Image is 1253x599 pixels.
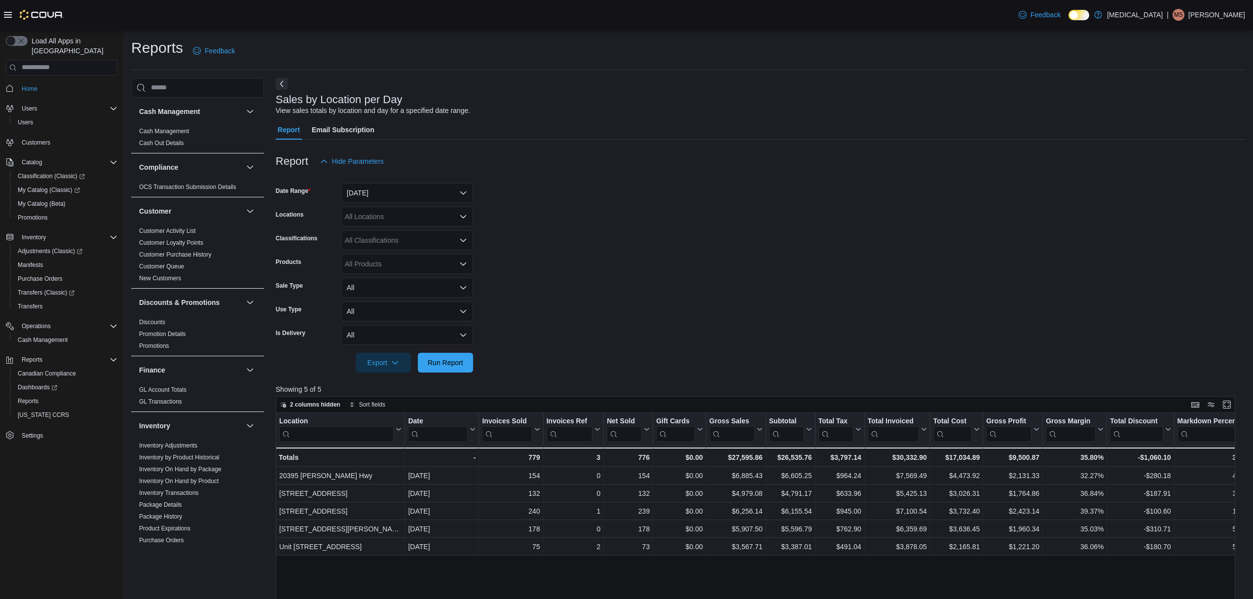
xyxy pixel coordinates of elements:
div: Total Invoiced [868,416,919,426]
span: 2 columns hidden [290,401,340,409]
a: Promotions [14,212,52,224]
span: Dashboards [14,381,117,393]
button: Enter fullscreen [1221,399,1233,411]
div: $0.00 [656,470,703,482]
a: OCS Transaction Submission Details [139,184,236,190]
button: Cash Management [139,107,242,116]
div: Compliance [131,181,264,197]
span: Canadian Compliance [18,370,76,377]
button: Promotions [10,211,121,225]
div: [DATE] [408,505,476,517]
a: Purchase Orders [139,537,184,544]
div: Cash Management [131,125,264,153]
span: My Catalog (Classic) [18,186,80,194]
div: Gross Sales [709,416,755,426]
div: $4,473.92 [933,470,980,482]
span: Customer Queue [139,262,184,270]
span: Run Report [428,358,463,368]
label: Is Delivery [276,329,305,337]
button: Compliance [139,162,242,172]
div: 32.27% [1046,470,1104,482]
span: Canadian Compliance [14,368,117,379]
a: My Catalog (Beta) [14,198,70,210]
button: Hide Parameters [316,151,388,171]
img: Cova [20,10,64,20]
div: Invoices Ref [546,416,592,426]
span: Inventory [18,231,117,243]
a: Canadian Compliance [14,368,80,379]
div: Max Swan [1173,9,1184,21]
span: Inventory Transactions [139,489,199,497]
span: Home [18,82,117,95]
div: $27,595.86 [709,451,763,463]
button: Run Report [418,353,473,373]
button: Cash Management [10,333,121,347]
div: $4,791.17 [769,487,812,499]
a: Classification (Classic) [14,170,89,182]
div: Total Tax [818,416,853,442]
span: Promotions [139,342,169,350]
div: 36.84% [1046,487,1104,499]
button: All [341,278,473,298]
a: My Catalog (Classic) [10,183,121,197]
div: $964.24 [818,470,861,482]
div: Gift Card Sales [656,416,695,442]
div: Date [408,416,468,426]
a: Inventory Adjustments [139,442,197,449]
span: Classification (Classic) [14,170,117,182]
div: Location [279,416,394,442]
span: Manifests [18,261,43,269]
a: Manifests [14,259,47,271]
span: Adjustments (Classic) [18,247,82,255]
h3: Report [276,155,308,167]
div: $6,605.25 [769,470,812,482]
h3: Customer [139,206,171,216]
span: Operations [18,320,117,332]
a: Customer Activity List [139,227,196,234]
button: Markdown Percent [1177,416,1252,442]
span: [US_STATE] CCRS [18,411,69,419]
button: Purchase Orders [10,272,121,286]
div: 240 [482,505,540,517]
span: Transfers [14,300,117,312]
button: Finance [139,365,242,375]
div: Net Sold [607,416,642,426]
span: Settings [18,429,117,441]
span: Purchase Orders [14,273,117,285]
h1: Reports [131,38,183,58]
a: New Customers [139,275,181,282]
span: Catalog [18,156,117,168]
a: Cash Out Details [139,140,184,147]
button: Transfers [10,299,121,313]
button: Inventory [139,421,242,431]
button: Manifests [10,258,121,272]
a: Transfers [14,300,46,312]
div: $1,764.86 [986,487,1039,499]
span: Reports [18,354,117,366]
div: [STREET_ADDRESS] [279,505,402,517]
span: Operations [22,322,51,330]
a: Cash Management [139,128,189,135]
span: Cash Management [14,334,117,346]
span: Reports [22,356,42,364]
span: New Customers [139,274,181,282]
a: Classification (Classic) [10,169,121,183]
div: 1 [546,505,600,517]
button: Total Tax [818,416,861,442]
span: Purchase Orders [18,275,63,283]
a: Customer Purchase History [139,251,212,258]
button: Home [2,81,121,96]
div: 154 [482,470,540,482]
button: Compliance [244,161,256,173]
button: Reports [18,354,46,366]
button: [DATE] [341,183,473,203]
div: 779 [482,451,540,463]
span: Customers [18,136,117,149]
button: Keyboard shortcuts [1189,399,1201,411]
a: Product Expirations [139,525,190,532]
span: Promotion Details [139,330,186,338]
span: Adjustments (Classic) [14,245,117,257]
span: Catalog [22,158,42,166]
